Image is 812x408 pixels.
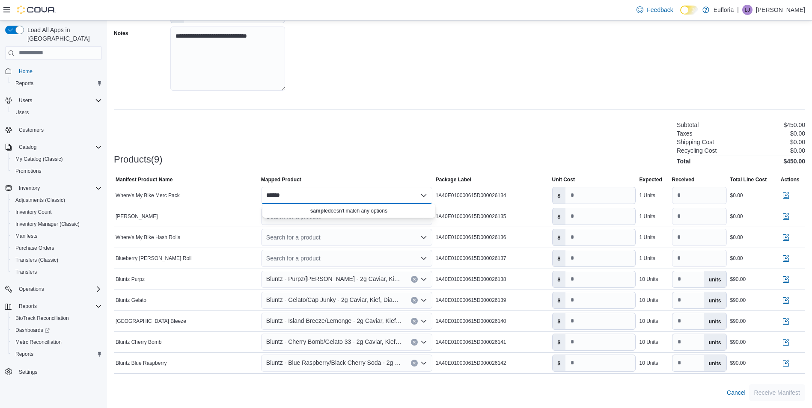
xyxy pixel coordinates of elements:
[553,334,566,350] label: $
[704,271,726,287] label: units
[436,276,506,283] span: 1A40E010000615D000026138
[783,121,805,128] p: $450.00
[2,182,105,194] button: Inventory
[12,166,102,176] span: Promotions
[704,292,726,308] label: units
[12,349,37,359] a: Reports
[116,339,161,346] span: Bluntz Cherry Bomb
[12,219,83,229] a: Inventory Manager (Classic)
[12,313,102,323] span: BioTrack Reconciliation
[12,325,53,335] a: Dashboards
[9,312,105,324] button: BioTrack Reconciliation
[12,325,102,335] span: Dashboards
[15,327,50,334] span: Dashboards
[12,267,40,277] a: Transfers
[790,130,805,137] p: $0.00
[15,245,54,251] span: Purchase Orders
[261,176,301,183] span: Mapped Product
[436,255,506,262] span: 1A40E010000615D000026137
[12,154,102,164] span: My Catalog (Classic)
[116,234,180,241] span: Where's My Bike Hash Rolls
[15,351,33,358] span: Reports
[730,255,743,262] div: $0.00
[15,221,80,228] span: Inventory Manager (Classic)
[730,360,746,367] div: $90.00
[553,187,566,204] label: $
[12,349,102,359] span: Reports
[12,219,102,229] span: Inventory Manager (Classic)
[730,297,746,304] div: $90.00
[12,231,41,241] a: Manifests
[12,78,102,89] span: Reports
[15,168,42,174] span: Promotions
[15,95,36,106] button: Users
[553,250,566,266] label: $
[639,297,658,304] div: 10 Units
[15,66,36,77] a: Home
[9,153,105,165] button: My Catalog (Classic)
[17,6,56,14] img: Cova
[12,107,32,118] a: Users
[266,274,402,284] span: Bluntz - Purpz/[PERSON_NAME] - 2g Caviar, Kief, Diamond Infused Blunt
[411,360,418,367] button: Clear input
[2,65,105,77] button: Home
[9,266,105,278] button: Transfers
[552,176,575,183] span: Unit Cost
[9,348,105,360] button: Reports
[411,297,418,304] button: Clear input
[436,176,471,183] span: Package Label
[790,139,805,145] p: $0.00
[639,339,658,346] div: 10 Units
[553,229,566,245] label: $
[12,255,62,265] a: Transfers (Classic)
[19,185,40,192] span: Inventory
[116,255,191,262] span: Blueberry [PERSON_NAME] Roll
[15,156,63,163] span: My Catalog (Classic)
[19,127,44,133] span: Customers
[116,192,180,199] span: Where's My Bike Merc Pack
[266,316,402,326] span: Bluntz - Island Breeze/Lemonge - 2g Caviar, Kief, Diamond Infused Blunt
[5,62,102,400] nav: Complex example
[420,192,427,199] button: Close list of options
[2,300,105,312] button: Reports
[266,295,402,305] span: Bluntz - Gelato/Cap Junky - 2g Caviar, Kief, Diamond Infused Blunt
[411,276,418,283] button: Clear input
[9,106,105,118] button: Users
[9,324,105,336] a: Dashboards
[9,77,105,89] button: Reports
[12,154,66,164] a: My Catalog (Classic)
[639,255,655,262] div: 1 Units
[2,365,105,378] button: Settings
[737,5,739,15] p: |
[411,339,418,346] button: Clear input
[12,267,102,277] span: Transfers
[9,242,105,254] button: Purchase Orders
[730,318,746,325] div: $90.00
[553,292,566,308] label: $
[730,176,767,183] span: Total Line Cost
[411,318,418,325] button: Clear input
[310,208,328,214] strong: sample
[2,141,105,153] button: Catalog
[15,257,58,263] span: Transfers (Classic)
[436,339,506,346] span: 1A40E010000615D000026141
[730,192,743,199] div: $0.00
[639,276,658,283] div: 10 Units
[677,147,717,154] h6: Recycling Cost
[24,26,102,43] span: Load All Apps in [GEOGRAPHIC_DATA]
[9,218,105,230] button: Inventory Manager (Classic)
[12,107,102,118] span: Users
[116,213,158,220] span: [PERSON_NAME]
[420,360,427,367] button: Open list of options
[116,176,173,183] span: Manifest Product Name
[553,355,566,371] label: $
[15,284,102,294] span: Operations
[15,366,102,377] span: Settings
[420,318,427,325] button: Open list of options
[266,358,402,368] span: Bluntz - Blue Raspberry/Black Cherry Soda - 2g Caviar, Kief, Diamond Infused Blunt
[2,95,105,106] button: Users
[677,130,693,137] h6: Taxes
[730,234,743,241] div: $0.00
[266,207,432,214] p: doesn't match any options
[436,360,506,367] span: 1A40E010000615D000026142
